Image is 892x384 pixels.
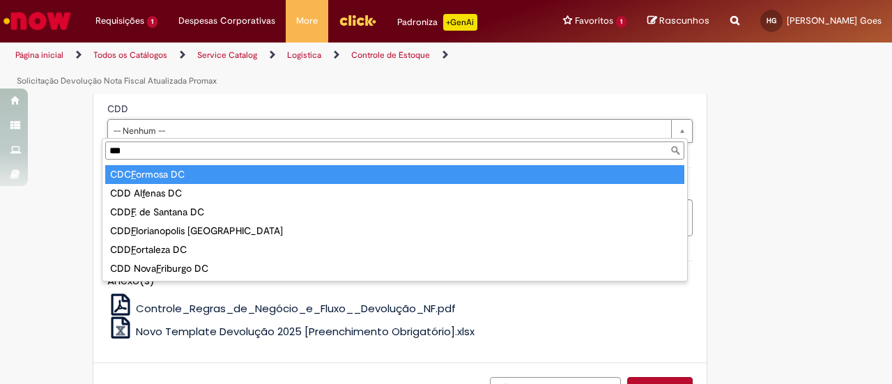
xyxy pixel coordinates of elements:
span: F [131,243,136,256]
div: CDD lorianopolis [GEOGRAPHIC_DATA] [105,222,684,240]
span: F [156,262,161,275]
div: CDD ortaleza DC [105,240,684,259]
div: CDD Nova riburgo DC [105,259,684,278]
span: F [131,224,136,237]
ul: CDD [102,162,687,281]
div: CDD . de Santana DC [105,203,684,222]
span: f [142,187,145,199]
div: CDC ormosa DC [105,165,684,184]
span: F [131,168,136,181]
span: F [131,206,134,218]
div: CDD Al enas DC [105,184,684,203]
